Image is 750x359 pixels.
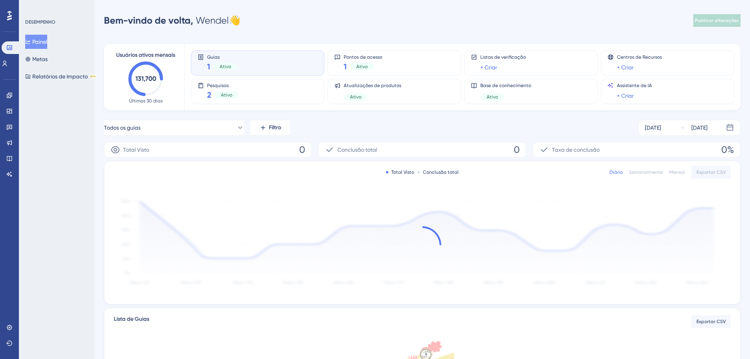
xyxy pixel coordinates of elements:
[480,83,531,88] font: Base de conhecimento
[617,93,634,99] font: + Criar
[32,73,88,80] font: Relatórios de Impacto
[135,75,156,82] text: 131,700
[480,54,526,60] font: Listas de verificação
[514,144,520,155] font: 0
[32,56,48,62] font: Metas
[695,18,739,23] font: Publicar alterações
[129,98,163,104] font: Últimos 30 dias
[299,144,305,155] font: 0
[344,83,401,88] font: Atualizações de produtos
[104,120,244,136] button: Todos os guias
[207,83,229,88] font: Pesquisas
[629,169,663,175] font: Semanalmente
[25,52,48,66] button: Metas
[693,14,741,27] button: Publicar alterações
[32,39,47,45] font: Painel
[344,54,382,60] font: Pontos de acesso
[721,144,734,155] font: 0%
[221,92,232,98] font: Ativo
[25,69,96,84] button: Relatórios de ImpactoBETA
[356,64,368,69] font: Ativo
[617,54,662,60] font: Centros de Recursos
[609,169,623,175] font: Diário
[90,75,96,78] font: BETA
[104,15,193,26] font: Bem-vindo de volta,
[696,319,726,324] font: Exportar CSV
[552,147,600,153] font: Taxa de conclusão
[104,125,141,131] font: Todos os guias
[669,169,685,175] font: Mensal
[269,124,281,131] font: Filtro
[480,64,497,71] font: + Criar
[25,35,47,49] button: Painel
[207,90,211,100] font: 2
[116,52,175,58] font: Usuários ativos mensais
[196,15,229,26] font: Wendel
[250,120,290,136] button: Filtro
[617,64,634,71] font: + Criar
[337,147,377,153] font: Conclusão total
[344,62,347,71] font: 1
[207,62,210,71] font: 1
[691,125,707,131] font: [DATE]
[114,316,149,322] font: Lista de Guias
[350,94,361,100] font: Ativo
[229,15,241,26] font: 👋
[220,64,231,69] font: Ativo
[207,54,220,60] font: Guias
[696,169,726,175] font: Exportar CSV
[25,19,56,25] font: DESEMPENHO
[617,83,652,88] font: Assistente de IA
[391,169,414,175] font: Total Visto
[645,125,661,131] font: [DATE]
[487,94,498,100] font: Ativo
[691,315,731,328] button: Exportar CSV
[423,169,459,175] font: Conclusão total
[123,147,149,153] font: Total Visto
[691,166,731,179] button: Exportar CSV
